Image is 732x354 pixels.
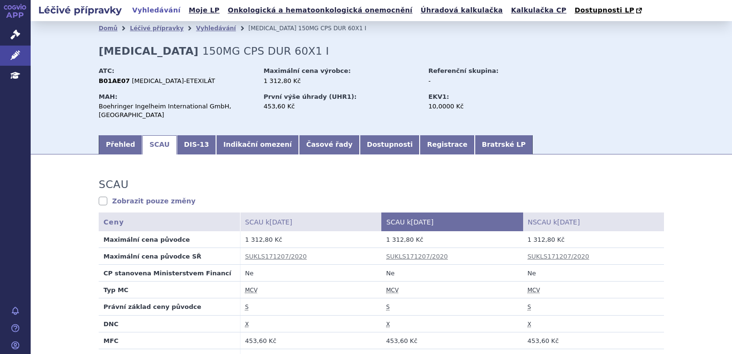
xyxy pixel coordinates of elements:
strong: B01AE07 [99,77,130,84]
strong: Maximální cena původce [103,236,190,243]
abbr: stanovena nebo změněna ve správním řízení podle zákona č. 48/1997 Sb. ve znění účinném od 1.1.2008 [245,304,249,311]
th: Ceny [99,212,240,231]
a: Úhradová kalkulačka [418,4,506,17]
td: 453,60 Kč [523,332,664,349]
td: 453,60 Kč [381,332,523,349]
th: NSCAU k [523,212,664,231]
a: Dostupnosti LP [572,4,647,17]
span: [MEDICAL_DATA]-ETEXILÁT [132,77,215,84]
td: 1 312,80 Kč [523,231,664,248]
div: 1 312,80 Kč [263,77,419,85]
td: 1 312,80 Kč [240,231,381,248]
strong: [MEDICAL_DATA] [99,45,198,57]
strong: Typ MC [103,286,128,294]
a: Domů [99,25,117,32]
td: 1 312,80 Kč [381,231,523,248]
strong: ATC: [99,67,114,74]
abbr: Ano [386,321,390,328]
span: [MEDICAL_DATA] [248,25,296,32]
td: 453,60 Kč [240,332,381,349]
a: Léčivé přípravky [130,25,183,32]
a: Dostupnosti [360,135,420,154]
abbr: Ano [527,321,531,328]
span: 150MG CPS DUR 60X1 I [202,45,329,57]
a: Kalkulačka CP [508,4,570,17]
div: 10,0000 Kč [428,102,536,111]
strong: Maximální cena původce SŘ [103,253,201,260]
td: Ne [240,265,381,282]
a: DIS-13 [177,135,216,154]
abbr: maximální cena výrobce [386,287,399,294]
a: Bratrské LP [475,135,533,154]
strong: MFC [103,337,118,344]
span: Dostupnosti LP [574,6,634,14]
a: Moje LP [186,4,222,17]
h2: Léčivé přípravky [31,3,129,17]
a: Časové řady [299,135,360,154]
th: SCAU k [381,212,523,231]
a: Vyhledávání [129,4,183,17]
a: Indikační omezení [216,135,299,154]
a: SUKLS171207/2020 [527,253,589,260]
a: Přehled [99,135,142,154]
strong: CP stanovena Ministerstvem Financí [103,270,231,277]
a: Registrace [420,135,474,154]
div: - [428,77,536,85]
strong: MAH: [99,93,117,100]
strong: První výše úhrady (UHR1): [263,93,356,100]
abbr: stanovena nebo změněna ve správním řízení podle zákona č. 48/1997 Sb. ve znění účinném od 1.1.2008 [527,304,531,311]
span: [DATE] [557,218,580,226]
h3: SCAU [99,178,128,191]
abbr: Ano [245,321,249,328]
abbr: maximální cena výrobce [245,287,258,294]
strong: Maximální cena výrobce: [263,67,351,74]
a: SCAU [142,135,177,154]
abbr: stanovena nebo změněna ve správním řízení podle zákona č. 48/1997 Sb. ve znění účinném od 1.1.2008 [386,304,389,311]
td: Ne [523,265,664,282]
strong: Referenční skupina: [428,67,498,74]
a: SUKLS171207/2020 [386,253,448,260]
td: Ne [381,265,523,282]
span: [DATE] [411,218,434,226]
a: SUKLS171207/2020 [245,253,307,260]
strong: EKV1: [428,93,449,100]
div: 453,60 Kč [263,102,419,111]
span: 150MG CPS DUR 60X1 I [298,25,366,32]
strong: Právní základ ceny původce [103,303,201,310]
div: Boehringer Ingelheim International GmbH, [GEOGRAPHIC_DATA] [99,102,254,119]
abbr: maximální cena výrobce [527,287,540,294]
a: Vyhledávání [196,25,236,32]
a: Zobrazit pouze změny [99,196,195,206]
strong: DNC [103,320,118,328]
a: Onkologická a hematoonkologická onemocnění [225,4,415,17]
th: SCAU k [240,212,381,231]
span: [DATE] [270,218,292,226]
